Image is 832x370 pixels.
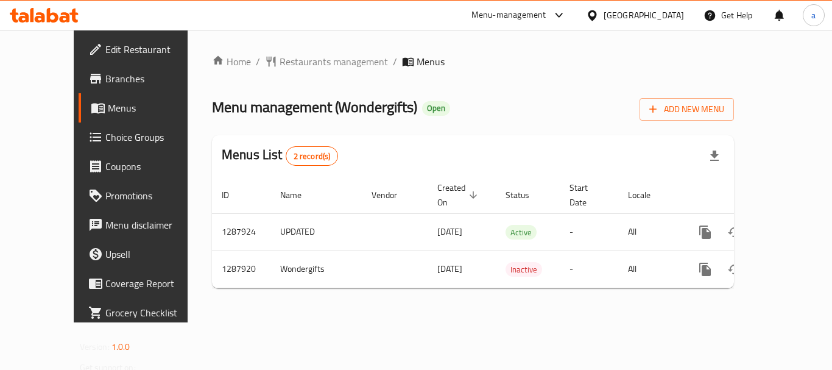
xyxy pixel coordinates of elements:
button: more [691,255,720,284]
a: Promotions [79,181,213,210]
th: Actions [681,177,817,214]
div: Open [422,101,450,116]
span: ID [222,188,245,202]
a: Edit Restaurant [79,35,213,64]
span: Menu management ( Wondergifts ) [212,93,417,121]
span: a [811,9,816,22]
a: Menus [79,93,213,123]
a: Branches [79,64,213,93]
span: Locale [628,188,666,202]
td: 1287920 [212,251,270,288]
span: Coverage Report [105,276,203,291]
a: Coverage Report [79,269,213,298]
td: 1287924 [212,213,270,251]
td: All [618,251,681,288]
span: Coupons [105,159,203,174]
span: Grocery Checklist [105,305,203,320]
a: Menu disclaimer [79,210,213,240]
span: [DATE] [437,224,462,240]
span: Vendor [372,188,413,202]
span: Promotions [105,188,203,203]
nav: breadcrumb [212,54,734,69]
span: Name [280,188,317,202]
button: Add New Menu [640,98,734,121]
span: Menu disclaimer [105,218,203,232]
span: Edit Restaurant [105,42,203,57]
li: / [393,54,397,69]
a: Home [212,54,251,69]
td: UPDATED [270,213,362,251]
a: Coupons [79,152,213,181]
span: Branches [105,71,203,86]
a: Choice Groups [79,123,213,152]
span: [DATE] [437,261,462,277]
span: Restaurants management [280,54,388,69]
span: Open [422,103,450,113]
span: Add New Menu [649,102,724,117]
span: Menus [417,54,445,69]
td: Wondergifts [270,251,362,288]
span: Version: [80,339,110,355]
span: Active [506,226,537,240]
span: Inactive [506,263,542,277]
button: more [691,218,720,247]
div: Export file [700,141,729,171]
td: - [560,213,618,251]
table: enhanced table [212,177,817,288]
span: Start Date [569,180,604,210]
td: - [560,251,618,288]
span: Menus [108,101,203,115]
a: Upsell [79,240,213,269]
span: 1.0.0 [111,339,130,355]
li: / [256,54,260,69]
span: Choice Groups [105,130,203,144]
span: Created On [437,180,481,210]
a: Restaurants management [265,54,388,69]
div: Menu-management [471,8,546,23]
span: Status [506,188,545,202]
span: Upsell [105,247,203,261]
h2: Menus List [222,146,338,166]
a: Grocery Checklist [79,298,213,327]
button: Change Status [720,255,749,284]
div: [GEOGRAPHIC_DATA] [604,9,684,22]
button: Change Status [720,218,749,247]
div: Total records count [286,146,339,166]
td: All [618,213,681,251]
span: 2 record(s) [286,151,338,162]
